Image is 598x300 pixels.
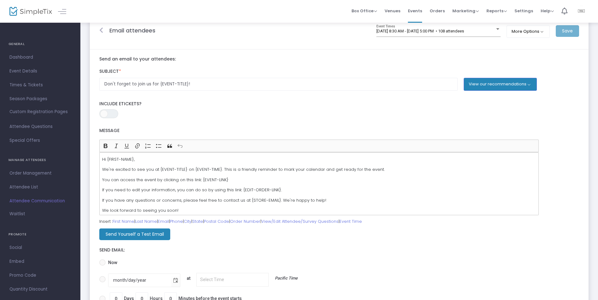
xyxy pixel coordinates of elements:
[102,187,536,193] p: If you need to edit your information, you can do so by using this link: {EDIT-ORDER-LINK}.
[99,78,458,91] input: Enter Subject
[109,26,155,35] m-panel-title: Email attendees
[9,38,72,50] h4: GENERAL
[9,109,68,115] span: Custom Registration Pages
[99,101,579,107] label: Include Etickets?
[102,166,536,173] p: We're excited to see you at {EVENT-TITLE} on {EVENT-TIME}. This is a friendly reminder to mark yo...
[340,218,362,224] a: Event Time
[135,218,157,224] a: Last Name
[102,207,536,214] p: We look forward to seeing you soon!
[183,275,194,283] p: at
[486,8,507,14] span: Reports
[9,169,71,177] span: Order Management
[9,123,71,131] span: Attendee Questions
[9,285,71,293] span: Quantity Discount
[196,273,269,286] input: Toggle calendaratPacific Time
[9,257,71,266] span: Embed
[507,25,550,38] button: More Options
[541,8,554,14] span: Help
[260,218,339,224] span: |
[9,197,71,205] span: Attendee Communication
[158,218,169,224] a: Email
[9,95,71,103] span: Season Packages
[204,218,229,224] a: Postal Code
[102,156,536,163] p: Hi {FIRST-NAME},
[99,124,539,137] label: Message
[96,65,582,78] label: Subject
[9,81,71,89] span: Times & Tickets
[430,3,445,19] span: Orders
[113,218,134,224] a: First Name
[99,140,539,152] div: Editor toolbar
[9,154,72,166] h4: MANAGE ATTENDEES
[192,218,203,224] a: State
[99,247,579,253] label: Send Email:
[99,56,579,62] label: Send an email to your attendees:
[9,244,71,252] span: Social
[261,218,339,224] a: View/Edit Attendee/Survey Questions
[171,274,180,287] button: Toggle calendar
[99,228,170,240] m-button: Send Yourself a Test Email
[106,259,117,266] span: Now
[102,197,536,204] p: If you have any questions or concerns, please feel free to contact us at {STORE-EMAIL}. We're hap...
[99,152,539,215] div: Rich Text Editor, main
[9,211,25,217] span: Waitlist
[9,271,71,280] span: Promo Code
[385,3,400,19] span: Venues
[351,8,377,14] span: Box Office
[514,3,533,19] span: Settings
[376,29,464,33] span: [DATE] 8:30 AM - [DATE] 5:00 PM • 108 attendees
[452,8,479,14] span: Marketing
[9,53,71,61] span: Dashboard
[102,177,536,183] p: You can access the event by clicking on this link: {EVENT-LINK}
[108,274,171,287] input: Toggle calendaratPacific Time
[9,67,71,75] span: Event Details
[272,275,301,283] p: Pacific Time
[170,218,183,224] a: Phone
[9,183,71,191] span: Attendee List
[184,218,191,224] a: City
[408,3,422,19] span: Events
[9,228,72,241] h4: PROMOTE
[464,78,537,90] button: View our recommendations
[230,218,260,224] a: Order Number
[9,136,71,145] span: Special Offers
